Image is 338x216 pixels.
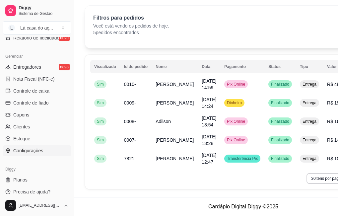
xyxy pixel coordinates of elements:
span: Transferência Pix [226,156,259,161]
span: [DATE] 12:47 [202,153,216,165]
span: Relatório de fidelidade [13,35,59,41]
a: Precisa de ajuda? [3,186,71,197]
span: [PERSON_NAME] [156,82,194,87]
th: Id do pedido [120,60,152,73]
span: [DATE] 13:28 [202,134,216,146]
span: Entrega [301,119,318,124]
span: Pix Online [226,137,246,143]
span: Nota Fiscal (NFC-e) [13,76,54,82]
span: Clientes [13,123,30,130]
span: Pix Online [226,82,246,87]
span: Sim [96,156,105,161]
span: 0010- [124,82,136,87]
a: Planos [3,175,71,185]
a: Cupons [3,109,71,120]
span: Controle de fiado [13,100,49,106]
span: Entrega [301,82,318,87]
span: Finalizado [270,82,291,87]
span: Dinheiro [226,100,243,106]
p: Você está vendo os pedidos de hoje. [93,23,169,29]
th: Data [198,60,220,73]
span: Entregadores [13,64,41,70]
span: [DATE] 14:59 [202,78,216,90]
span: [PERSON_NAME] [156,100,194,106]
div: Gerenciar [3,51,71,62]
div: Lá casa do aç ... [20,25,53,31]
th: Tipo [296,60,323,73]
span: Entrega [301,100,318,106]
a: Controle de caixa [3,86,71,96]
span: [PERSON_NAME] [156,156,194,161]
span: Configurações [13,147,43,154]
span: [DATE] 13:54 [202,115,216,127]
span: 0007- [124,137,136,143]
span: 0009- [124,100,136,106]
span: [EMAIL_ADDRESS][DOMAIN_NAME] [19,203,61,208]
p: 5 pedidos encontrados [93,29,169,36]
span: Sim [96,119,105,124]
span: 7821 [124,156,134,161]
span: Sim [96,82,105,87]
span: Sim [96,137,105,143]
span: 0008- [124,119,136,124]
span: Finalizado [270,156,291,161]
th: Pagamento [220,60,264,73]
a: Relatório de fidelidadenovo [3,33,71,43]
span: Adilson [156,119,171,124]
a: Controle de fiado [3,98,71,108]
span: Entrega [301,137,318,143]
a: DiggySistema de Gestão [3,3,71,19]
div: Diggy [3,164,71,175]
span: Finalizado [270,137,291,143]
span: Sistema de Gestão [19,11,69,16]
a: Estoque [3,133,71,144]
span: Diggy [19,5,69,11]
span: Sim [96,100,105,106]
span: [DATE] 14:24 [202,97,216,109]
span: Finalizado [270,119,291,124]
span: Pix Online [226,119,246,124]
span: Planos [13,177,28,183]
th: Visualizado [90,60,120,73]
th: Nome [152,60,198,73]
span: Entrega [301,156,318,161]
a: Entregadoresnovo [3,62,71,72]
span: Finalizado [270,100,291,106]
span: L [8,25,15,31]
a: Clientes [3,121,71,132]
span: Precisa de ajuda? [13,188,50,195]
span: Cupons [13,111,29,118]
th: Status [264,60,296,73]
a: Configurações [3,145,71,156]
p: Filtros para pedidos [93,14,169,22]
span: Estoque [13,135,30,142]
button: Select a team [3,21,71,35]
button: [EMAIL_ADDRESS][DOMAIN_NAME] [3,197,71,213]
span: Controle de caixa [13,88,49,94]
span: [PERSON_NAME] [156,137,194,143]
a: Nota Fiscal (NFC-e) [3,74,71,84]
